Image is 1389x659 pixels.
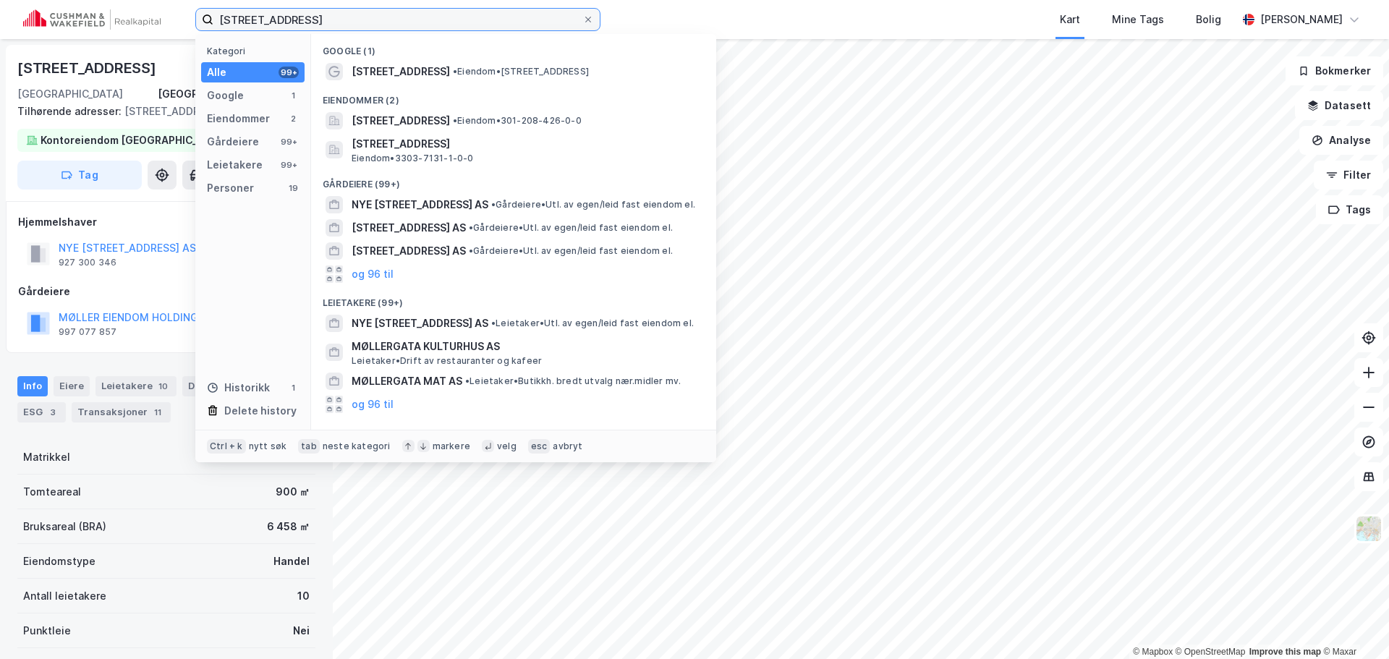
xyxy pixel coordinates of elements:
div: 3 [46,405,60,420]
div: 99+ [279,67,299,78]
div: 10 [156,379,171,394]
div: Mine Tags [1112,11,1164,28]
div: Personer (19) [311,416,716,442]
span: Gårdeiere • Utl. av egen/leid fast eiendom el. [491,199,695,211]
div: [STREET_ADDRESS] [17,56,159,80]
button: og 96 til [352,265,394,283]
div: Delete history [224,402,297,420]
button: og 96 til [352,396,394,413]
div: esc [528,439,551,454]
div: Leietakere [207,156,263,174]
span: • [465,375,470,386]
div: Eiendommer (2) [311,83,716,109]
img: Z [1355,515,1382,543]
div: Eiere [54,376,90,396]
a: Mapbox [1133,647,1173,657]
button: Bokmerker [1286,56,1383,85]
span: Leietaker • Utl. av egen/leid fast eiendom el. [491,318,694,329]
span: • [469,222,473,233]
div: Eiendomstype [23,553,95,570]
div: 1 [287,90,299,101]
div: Bruksareal (BRA) [23,518,106,535]
div: Datasett [182,376,254,396]
span: [STREET_ADDRESS] [352,63,450,80]
div: Matrikkel [23,448,70,466]
div: Bolig [1196,11,1221,28]
div: [GEOGRAPHIC_DATA] [17,85,123,103]
span: • [453,115,457,126]
a: OpenStreetMap [1176,647,1246,657]
div: Punktleie [23,622,71,639]
div: Google (1) [311,34,716,60]
div: Ctrl + k [207,439,246,454]
div: 997 077 857 [59,326,116,338]
span: Eiendom • [STREET_ADDRESS] [453,66,589,77]
div: Kart [1060,11,1080,28]
div: Leietakere [95,376,177,396]
span: [STREET_ADDRESS] [352,112,450,129]
iframe: Chat Widget [1317,590,1389,659]
div: markere [433,441,470,452]
span: • [469,245,473,256]
span: MØLLERGATA MAT AS [352,373,462,390]
div: [PERSON_NAME] [1260,11,1343,28]
div: Handel [273,553,310,570]
div: Kategori [207,46,305,56]
div: Transaksjoner [72,402,171,422]
div: 99+ [279,159,299,171]
div: [STREET_ADDRESS] [17,103,304,120]
span: Gårdeiere • Utl. av egen/leid fast eiendom el. [469,245,673,257]
span: NYE [STREET_ADDRESS] AS [352,196,488,213]
div: Hjemmelshaver [18,213,315,231]
button: Tags [1316,195,1383,224]
div: Gårdeiere [18,283,315,300]
div: Gårdeiere (99+) [311,167,716,193]
div: Antall leietakere [23,587,106,605]
div: 900 ㎡ [276,483,310,501]
div: tab [298,439,320,454]
div: Gårdeiere [207,133,259,150]
div: Eiendommer [207,110,270,127]
button: Tag [17,161,142,190]
span: Eiendom • 3303-7131-1-0-0 [352,153,474,164]
span: • [491,318,496,328]
span: [STREET_ADDRESS] AS [352,219,466,237]
div: Leietakere (99+) [311,286,716,312]
span: Eiendom • 301-208-426-0-0 [453,115,582,127]
div: 10 [297,587,310,605]
button: Datasett [1295,91,1383,120]
div: Google [207,87,244,104]
div: Nei [293,622,310,639]
div: Personer [207,179,254,197]
span: Tilhørende adresser: [17,105,124,117]
div: 927 300 346 [59,257,116,268]
div: Kontrollprogram for chat [1317,590,1389,659]
div: avbryt [553,441,582,452]
span: • [453,66,457,77]
span: Gårdeiere • Utl. av egen/leid fast eiendom el. [469,222,673,234]
span: Leietaker • Drift av restauranter og kafeer [352,355,542,367]
button: Filter [1314,161,1383,190]
img: cushman-wakefield-realkapital-logo.202ea83816669bd177139c58696a8fa1.svg [23,9,161,30]
span: NYE [STREET_ADDRESS] AS [352,315,488,332]
div: 6 458 ㎡ [267,518,310,535]
span: • [491,199,496,210]
div: 99+ [279,136,299,148]
a: Improve this map [1249,647,1321,657]
input: Søk på adresse, matrikkel, gårdeiere, leietakere eller personer [213,9,582,30]
div: Kontoreiendom [GEOGRAPHIC_DATA] [41,132,228,149]
div: Info [17,376,48,396]
span: [STREET_ADDRESS] AS [352,242,466,260]
span: Leietaker • Butikkh. bredt utvalg nær.midler mv. [465,375,681,387]
div: Historikk [207,379,270,396]
div: neste kategori [323,441,391,452]
div: Alle [207,64,226,81]
div: velg [497,441,517,452]
div: [GEOGRAPHIC_DATA], 208/426 [158,85,315,103]
div: ESG [17,402,66,422]
div: nytt søk [249,441,287,452]
div: 2 [287,113,299,124]
div: Tomteareal [23,483,81,501]
div: 11 [150,405,165,420]
div: 1 [287,382,299,394]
